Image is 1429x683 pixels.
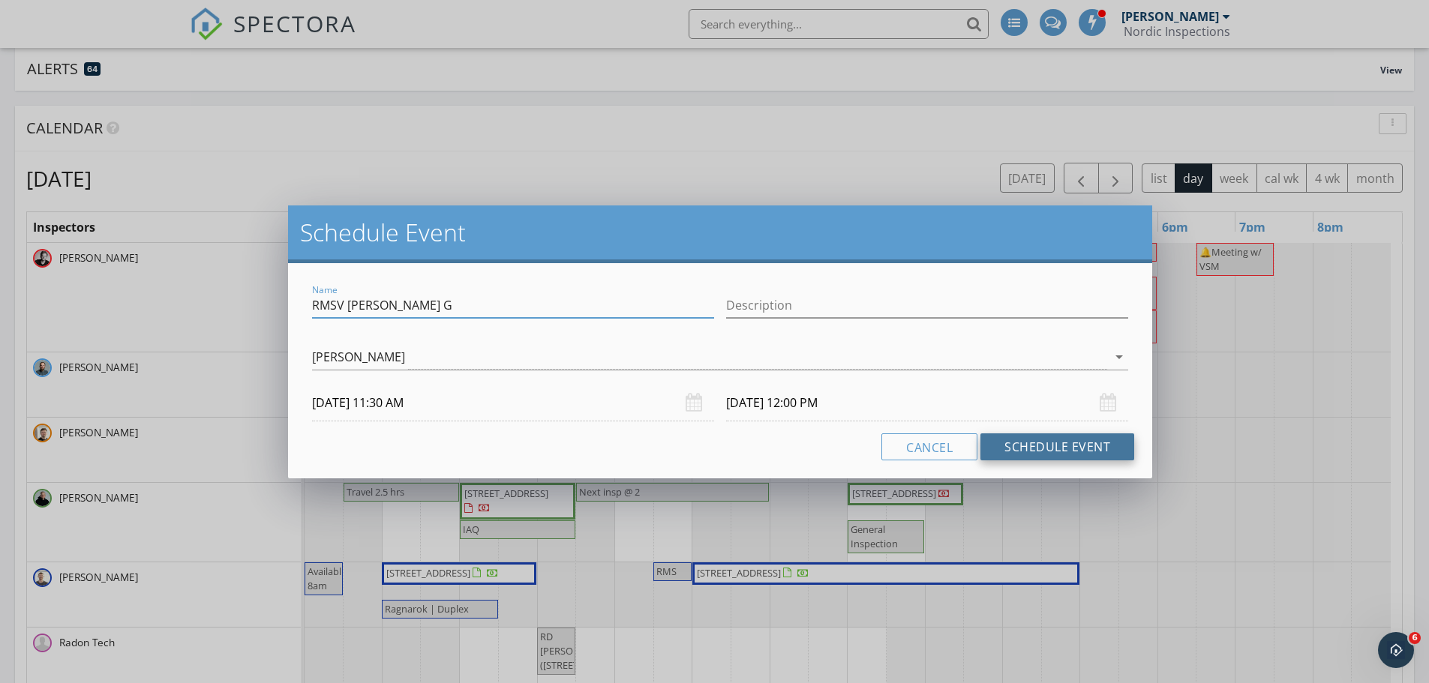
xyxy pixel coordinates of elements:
[1378,632,1414,668] iframe: Intercom live chat
[300,217,1140,247] h2: Schedule Event
[980,433,1134,460] button: Schedule Event
[1110,348,1128,366] i: arrow_drop_down
[312,385,714,421] input: Select date
[312,350,405,364] div: [PERSON_NAME]
[1409,632,1421,644] span: 6
[726,385,1128,421] input: Select date
[881,433,977,460] button: Cancel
